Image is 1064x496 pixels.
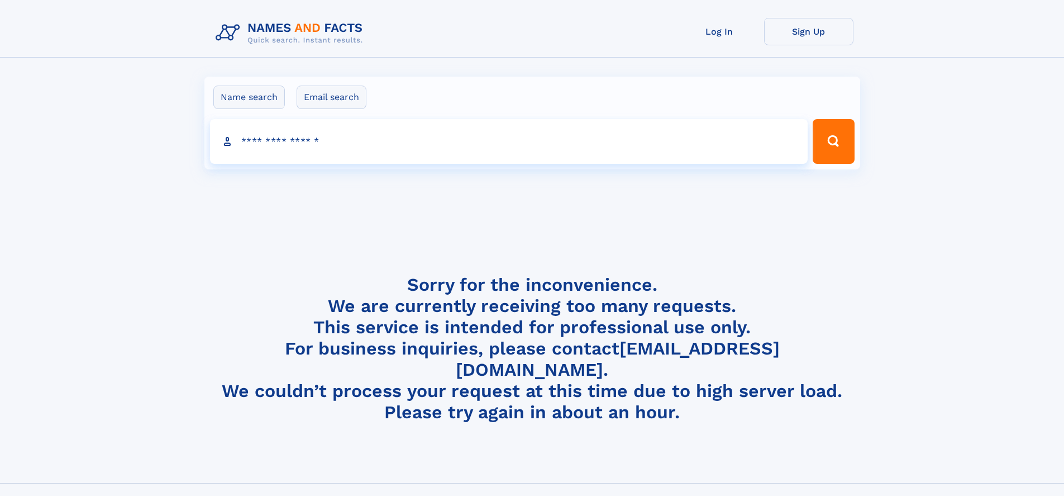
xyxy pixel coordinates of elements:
[211,18,372,48] img: Logo Names and Facts
[211,274,853,423] h4: Sorry for the inconvenience. We are currently receiving too many requests. This service is intend...
[213,86,285,109] label: Name search
[456,338,780,380] a: [EMAIL_ADDRESS][DOMAIN_NAME]
[764,18,853,45] a: Sign Up
[297,86,366,109] label: Email search
[210,119,808,164] input: search input
[675,18,764,45] a: Log In
[813,119,854,164] button: Search Button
